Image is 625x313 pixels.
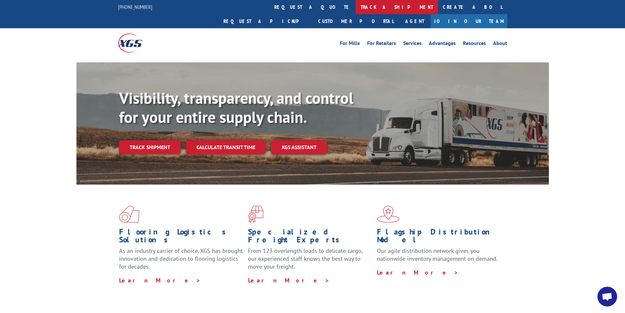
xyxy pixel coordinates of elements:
[118,4,152,10] a: [PHONE_NUMBER]
[403,41,422,48] a: Services
[429,41,456,48] a: Advantages
[219,14,313,28] a: Request a pickup
[399,14,431,28] a: Agent
[119,228,243,247] h1: Flooring Logistics Solutions
[463,41,486,48] a: Resources
[119,88,353,127] b: Visibility, transparency, and control for your entire supply chain.
[271,140,327,154] a: XGS ASSISTANT
[597,287,617,306] a: Open chat
[367,41,396,48] a: For Retailers
[377,228,501,247] h1: Flagship Distribution Model
[377,206,400,223] img: xgs-icon-flagship-distribution-model-red
[431,14,507,28] a: Join Our Team
[248,228,372,247] h1: Specialized Freight Experts
[186,140,266,154] a: Calculate transit time
[119,140,181,154] a: Track shipment
[377,269,459,276] a: Learn More >
[248,206,263,223] img: xgs-icon-focused-on-flooring-red
[119,277,201,284] a: Learn More >
[340,41,360,48] a: For Mills
[119,247,243,270] span: As an industry carrier of choice, XGS has brought innovation and dedication to flooring logistics...
[377,247,498,262] span: Our agile distribution network gives you nationwide inventory management on demand.
[493,41,507,48] a: About
[248,247,372,276] p: From 123 overlength loads to delicate cargo, our experienced staff knows the best way to move you...
[119,206,139,223] img: xgs-icon-total-supply-chain-intelligence-red
[248,277,330,284] a: Learn More >
[313,14,399,28] a: Customer Portal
